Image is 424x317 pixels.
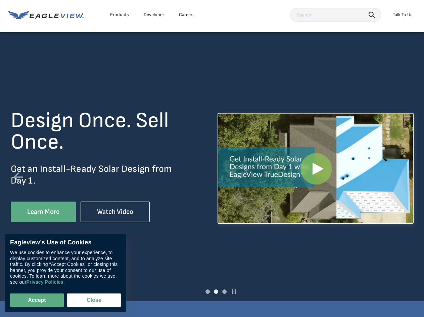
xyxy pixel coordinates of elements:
button: Accept [10,293,64,307]
div: Careers [179,12,195,18]
p: Get an Install-Ready Solar Design from Day 1. [11,163,179,197]
a: Learn More [11,202,76,222]
div: Eagleview’s Use of Cookies [10,239,121,246]
h2: Design Once. Sell Once. [11,110,207,153]
div: Products [110,12,129,18]
button: Close [67,293,121,307]
div: Talk To Us [393,12,413,18]
input: Search [290,8,381,22]
img: True Design [218,114,413,223]
a: Developer [144,12,164,18]
a: Watch Video [81,202,150,222]
a: Privacy Policies [26,279,63,285]
div: We use cookies to enhance your experience, to display customized content, and to analyze site tra... [10,250,121,285]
